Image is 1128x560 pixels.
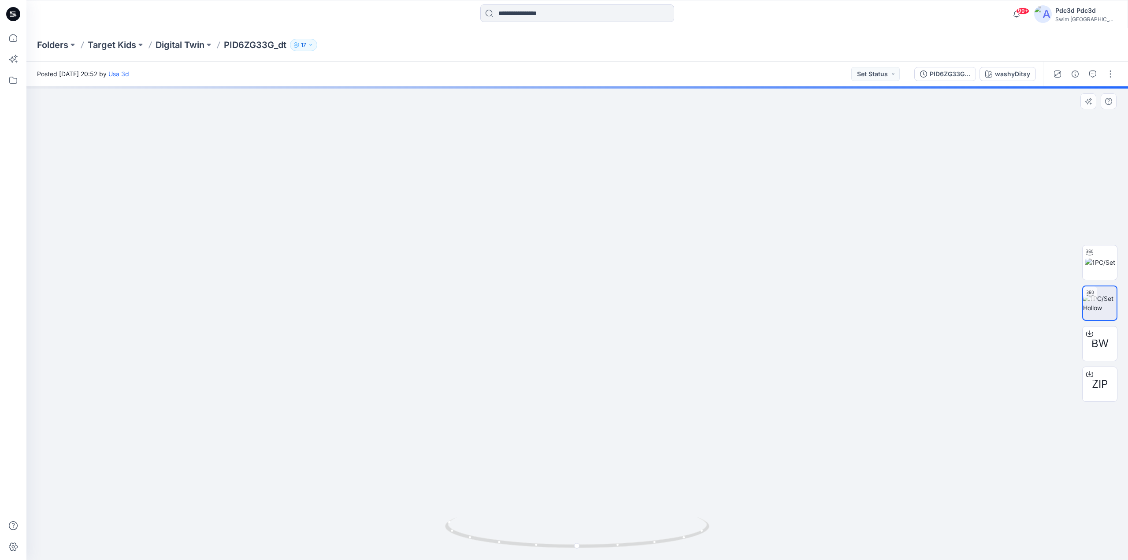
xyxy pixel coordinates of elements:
[980,67,1036,81] button: washyDitsy
[1055,16,1117,22] div: Swim [GEOGRAPHIC_DATA]
[1068,67,1082,81] button: Details
[930,69,970,79] div: PID6ZG33G_dt_allsizes
[37,69,129,78] span: Posted [DATE] 20:52 by
[301,40,306,50] p: 17
[224,39,286,51] p: PID6ZG33G_dt
[156,39,204,51] a: Digital Twin
[1016,7,1029,15] span: 99+
[914,67,976,81] button: PID6ZG33G_dt_allsizes
[1034,5,1052,23] img: avatar
[1092,376,1108,392] span: ZIP
[108,70,129,78] a: Usa 3d
[37,39,68,51] a: Folders
[1083,294,1117,312] img: 1PC/Set Hollow
[88,39,136,51] a: Target Kids
[1091,336,1109,352] span: BW
[1055,5,1117,16] div: Pdc3d Pdc3d
[1085,258,1115,267] img: 1PC/Set
[290,39,317,51] button: 17
[995,69,1030,79] div: washyDitsy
